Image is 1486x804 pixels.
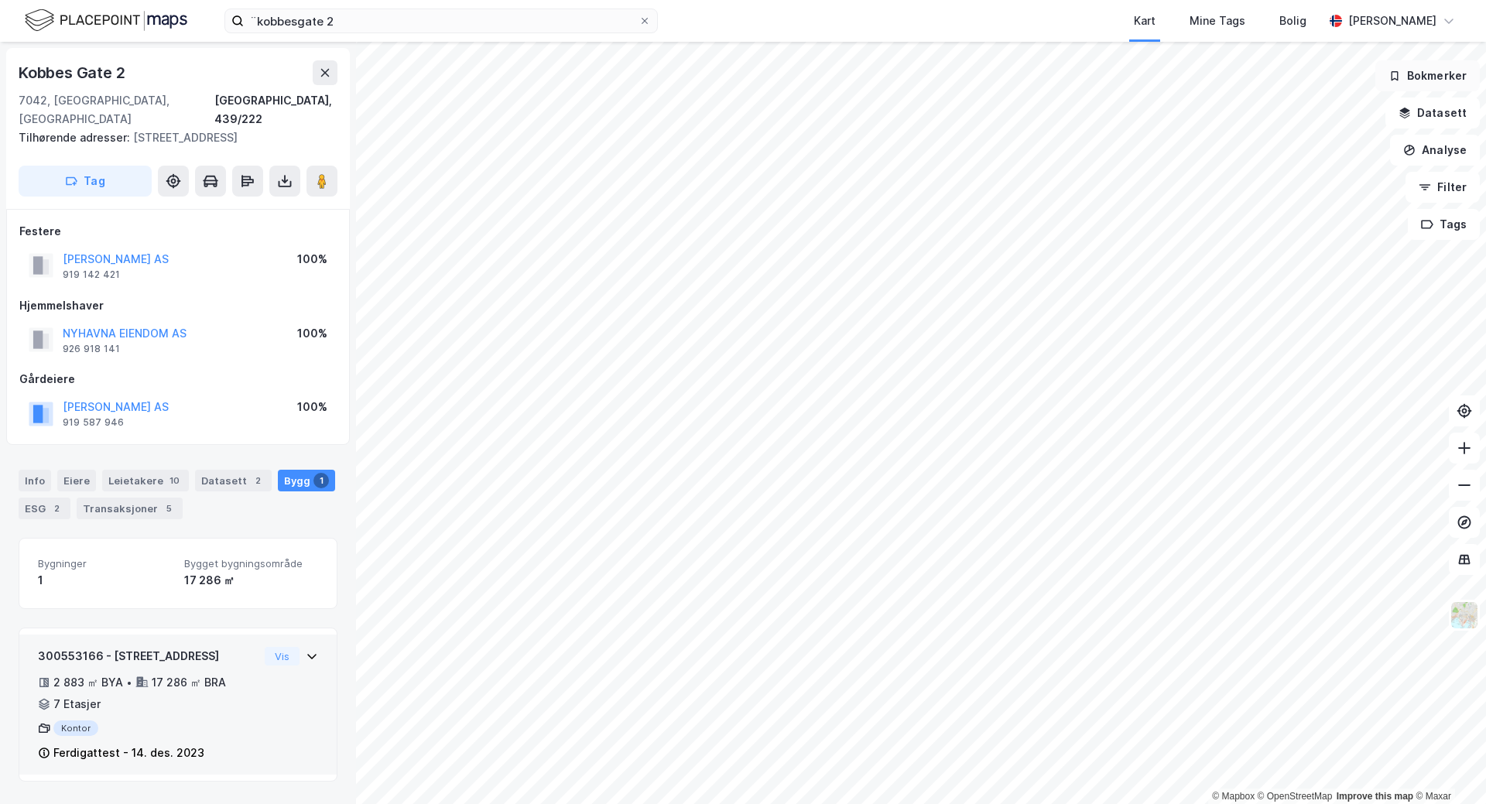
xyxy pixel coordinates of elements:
span: Bygget bygningsområde [184,557,318,570]
div: Ferdigattest - 14. des. 2023 [53,744,204,762]
div: 17 286 ㎡ BRA [152,673,226,692]
div: 7042, [GEOGRAPHIC_DATA], [GEOGRAPHIC_DATA] [19,91,214,128]
div: 919 142 421 [63,269,120,281]
div: Transaksjoner [77,498,183,519]
a: Improve this map [1337,791,1413,802]
div: [GEOGRAPHIC_DATA], 439/222 [214,91,337,128]
div: Kart [1134,12,1156,30]
button: Bokmerker [1375,60,1480,91]
img: logo.f888ab2527a4732fd821a326f86c7f29.svg [25,7,187,34]
div: Bygg [278,470,335,491]
div: 5 [161,501,176,516]
div: Kontrollprogram for chat [1409,730,1486,804]
div: 100% [297,324,327,343]
button: Tags [1408,209,1480,240]
a: OpenStreetMap [1258,791,1333,802]
button: Filter [1406,172,1480,203]
iframe: Chat Widget [1409,730,1486,804]
span: Tilhørende adresser: [19,131,133,144]
div: 1 [38,571,172,590]
div: 100% [297,398,327,416]
div: 2 [49,501,64,516]
div: Info [19,470,51,491]
div: Kobbes Gate 2 [19,60,128,85]
button: Tag [19,166,152,197]
a: Mapbox [1212,791,1255,802]
input: Søk på adresse, matrikkel, gårdeiere, leietakere eller personer [244,9,639,33]
div: 2 [250,473,265,488]
div: 10 [166,473,183,488]
img: Z [1450,600,1479,630]
div: ESG [19,498,70,519]
span: Bygninger [38,557,172,570]
div: 300553166 - [STREET_ADDRESS] [38,647,259,665]
div: Festere [19,222,337,241]
div: 100% [297,250,327,269]
button: Analyse [1390,135,1480,166]
div: 926 918 141 [63,343,120,355]
div: [PERSON_NAME] [1348,12,1436,30]
div: [STREET_ADDRESS] [19,128,325,147]
div: 1 [313,473,329,488]
div: 919 587 946 [63,416,124,429]
div: Datasett [195,470,272,491]
div: 2 883 ㎡ BYA [53,673,123,692]
div: 7 Etasjer [53,695,101,713]
div: 17 286 ㎡ [184,571,318,590]
button: Vis [265,647,300,665]
div: Hjemmelshaver [19,296,337,315]
div: Bolig [1279,12,1306,30]
button: Datasett [1385,98,1480,128]
div: Mine Tags [1190,12,1245,30]
div: • [126,676,132,689]
div: Eiere [57,470,96,491]
div: Gårdeiere [19,370,337,388]
div: Leietakere [102,470,189,491]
